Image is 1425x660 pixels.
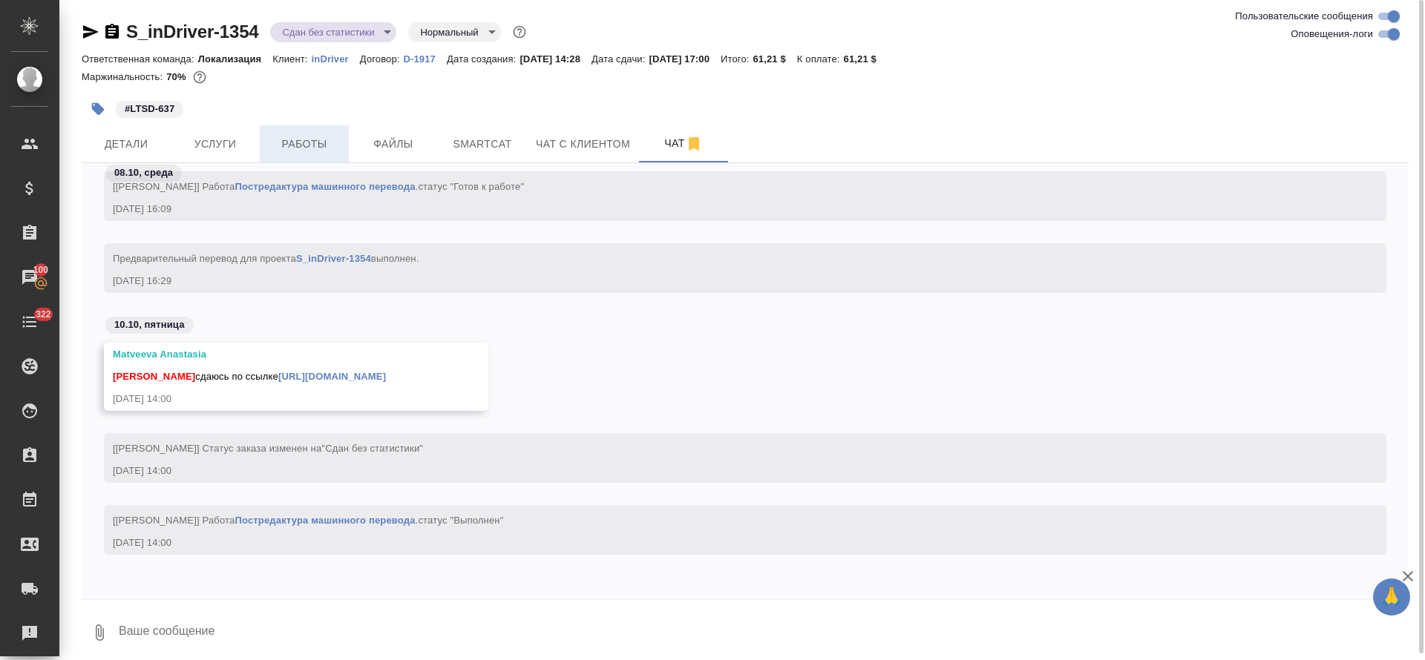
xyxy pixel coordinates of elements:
[235,515,415,526] a: Постредактура машинного перевода
[113,371,386,382] span: сдаюсь по ссылке
[447,135,518,154] span: Smartcat
[113,253,419,264] span: Предварительный перевод для проекта выполнен.
[278,371,386,382] a: [URL][DOMAIN_NAME]
[113,347,436,362] div: Matveeva Anastasia
[113,371,195,382] span: [PERSON_NAME]
[113,463,1334,478] div: [DATE] 14:00
[358,135,429,154] span: Файлы
[592,53,649,65] p: Дата сдачи:
[418,515,503,526] span: статус "Выполнен"
[114,102,185,114] span: LTSD-637
[166,71,189,82] p: 70%
[82,93,114,125] button: Добавить тэг
[272,53,311,65] p: Клиент:
[797,53,844,65] p: К оплате:
[1379,581,1404,613] span: 🙏
[404,52,447,65] a: D-1917
[844,53,888,65] p: 61,21 $
[113,515,504,526] span: [[PERSON_NAME]] Работа .
[270,22,396,42] div: Сдан без статистики
[24,263,58,277] span: 100
[4,259,56,296] a: 100
[753,53,797,65] p: 61,21 $
[82,71,166,82] p: Маржинальность:
[82,53,198,65] p: Ответственная команда:
[113,392,436,406] div: [DATE] 14:00
[269,135,340,154] span: Работы
[126,22,258,42] a: S_inDriver-1354
[404,53,447,65] p: D-1917
[649,53,721,65] p: [DATE] 17:00
[1373,578,1410,616] button: 🙏
[312,53,360,65] p: inDriver
[113,443,423,454] span: [[PERSON_NAME]] Статус заказа изменен на
[685,135,703,153] svg: Отписаться
[360,53,404,65] p: Договор:
[180,135,251,154] span: Услуги
[113,202,1334,217] div: [DATE] 16:09
[114,165,173,180] p: 08.10, среда
[321,443,423,454] span: "Сдан без статистики"
[91,135,162,154] span: Детали
[198,53,273,65] p: Локализация
[296,253,371,264] a: S_inDriver-1354
[190,67,209,87] button: 1492.10 RUB;
[1235,9,1373,24] span: Пользовательские сообщения
[721,53,753,65] p: Итого:
[510,22,529,42] button: Доп статусы указывают на важность/срочность заказа
[114,317,185,332] p: 10.10, пятница
[113,274,1334,288] div: [DATE] 16:29
[312,52,360,65] a: inDriver
[648,134,719,153] span: Чат
[278,26,379,39] button: Сдан без статистики
[103,23,121,41] button: Скопировать ссылку
[4,303,56,340] a: 322
[536,135,630,154] span: Чат с клиентом
[447,53,520,65] p: Дата создания:
[125,102,174,116] p: #LTSD-637
[82,23,99,41] button: Скопировать ссылку для ЯМессенджера
[408,22,500,42] div: Сдан без статистики
[113,535,1334,550] div: [DATE] 14:00
[416,26,482,39] button: Нормальный
[27,307,60,322] span: 322
[1291,27,1373,42] span: Оповещения-логи
[520,53,592,65] p: [DATE] 14:28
